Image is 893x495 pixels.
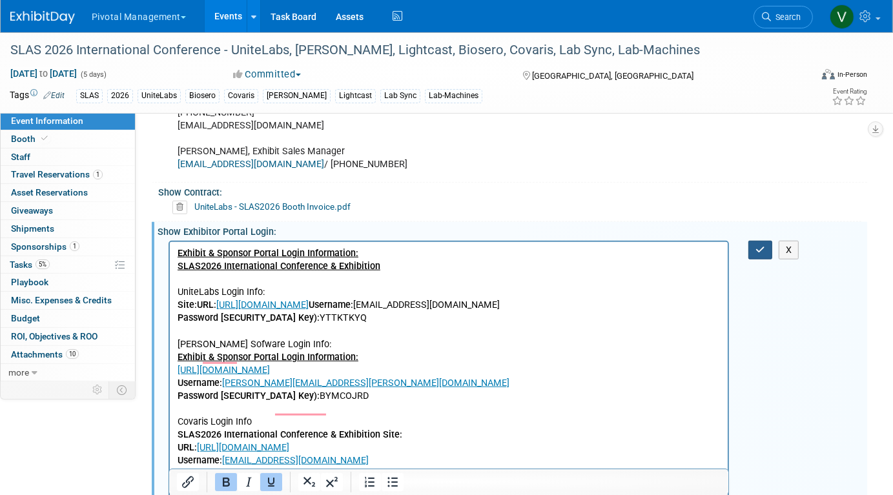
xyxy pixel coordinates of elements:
[76,89,103,103] div: SLAS
[321,473,343,491] button: Superscript
[66,349,79,359] span: 10
[830,5,854,29] img: Valerie Weld
[1,364,135,381] a: more
[532,71,693,81] span: [GEOGRAPHIC_DATA], [GEOGRAPHIC_DATA]
[1,184,135,201] a: Asset Reservations
[107,89,133,103] div: 2026
[11,169,103,179] span: Travel Reservations
[382,473,404,491] button: Bullet list
[10,68,77,79] span: [DATE] [DATE]
[779,241,799,259] button: X
[169,86,729,177] div: SLAS Exhibits & Sponsorship Team [PHONE_NUMBER] [EMAIL_ADDRESS][DOMAIN_NAME] [PERSON_NAME], Exhib...
[260,473,282,491] button: Underline
[37,68,50,79] span: to
[771,12,801,22] span: Search
[178,159,324,170] a: [EMAIL_ADDRESS][DOMAIN_NAME]
[832,88,867,95] div: Event Rating
[1,130,135,148] a: Booth
[109,381,136,398] td: Toggle Event Tabs
[229,68,306,81] button: Committed
[10,88,65,103] td: Tags
[1,310,135,327] a: Budget
[41,135,48,142] i: Booth reservation complete
[11,205,53,216] span: Giveaways
[425,89,482,103] div: Lab-Machines
[11,223,54,234] span: Shipments
[185,89,220,103] div: Biosero
[172,203,192,212] a: Delete attachment?
[43,91,65,100] a: Edit
[194,201,351,212] a: UniteLabs - SLAS2026 Booth Invoice.pdf
[6,39,794,62] div: SLAS 2026 International Conference - UniteLabs, [PERSON_NAME], Lightcast, Biosero, Covaris, Lab S...
[70,241,79,251] span: 1
[79,70,107,79] span: (5 days)
[11,241,79,252] span: Sponsorships
[1,238,135,256] a: Sponsorships1
[10,259,50,270] span: Tasks
[1,220,135,237] a: Shipments
[11,313,40,323] span: Budget
[754,6,813,28] a: Search
[10,11,75,24] img: ExhibitDay
[11,277,48,287] span: Playbook
[1,292,135,309] a: Misc. Expenses & Credits
[11,116,83,126] span: Event Information
[138,89,181,103] div: UniteLabs
[11,295,112,305] span: Misc. Expenses & Credits
[837,70,867,79] div: In-Person
[11,134,50,144] span: Booth
[1,166,135,183] a: Travel Reservations1
[158,222,867,238] div: Show Exhibitor Portal Login:
[93,170,103,179] span: 1
[335,89,376,103] div: Lightcast
[177,473,199,491] button: Insert/edit link
[1,346,135,363] a: Attachments10
[1,256,135,274] a: Tasks5%
[1,202,135,219] a: Giveaways
[380,89,420,103] div: Lab Sync
[298,473,320,491] button: Subscript
[1,274,135,291] a: Playbook
[1,112,135,130] a: Event Information
[36,259,50,269] span: 5%
[822,69,835,79] img: Format-Inperson.png
[8,367,29,378] span: more
[359,473,381,491] button: Numbered list
[263,89,331,103] div: [PERSON_NAME]
[11,349,79,359] span: Attachments
[158,183,861,199] div: Show Contract:
[1,328,135,345] a: ROI, Objectives & ROO
[741,67,867,86] div: Event Format
[11,152,30,162] span: Staff
[215,473,237,491] button: Bold
[11,331,98,341] span: ROI, Objectives & ROO
[87,381,109,398] td: Personalize Event Tab Strip
[11,187,88,197] span: Asset Reservations
[1,148,135,166] a: Staff
[224,89,258,103] div: Covaris
[238,473,260,491] button: Italic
